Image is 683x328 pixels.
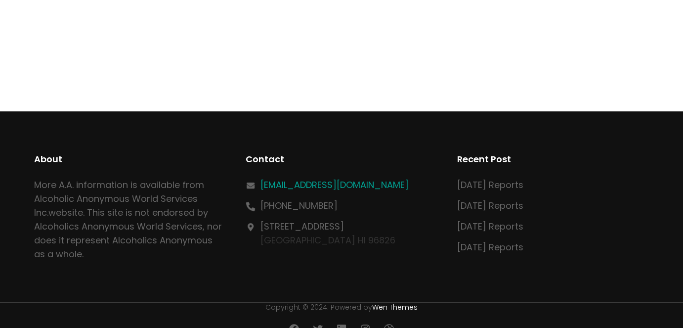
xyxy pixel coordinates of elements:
h2: Recent Post [457,152,649,166]
h2: About [34,152,226,166]
a: Wen Themes [372,302,418,312]
p: Copyright © 2024. Powered by [34,302,649,313]
a: [DATE] Reports [457,220,523,233]
a: [DATE] Reports [457,241,523,253]
h2: Contact [246,152,437,166]
a: [PHONE_NUMBER] [260,199,338,212]
a: [DATE] Reports [457,179,523,191]
p: More A.A. information is available from Alcoholic Anonymous World Services Inc. . This site is no... [34,178,226,261]
p: [GEOGRAPHIC_DATA] HI 96826 [260,220,395,247]
a: [DATE] Reports [457,199,523,212]
a: [EMAIL_ADDRESS][DOMAIN_NAME] [260,179,409,191]
a: website [48,206,83,219]
a: [STREET_ADDRESS] [260,220,344,233]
